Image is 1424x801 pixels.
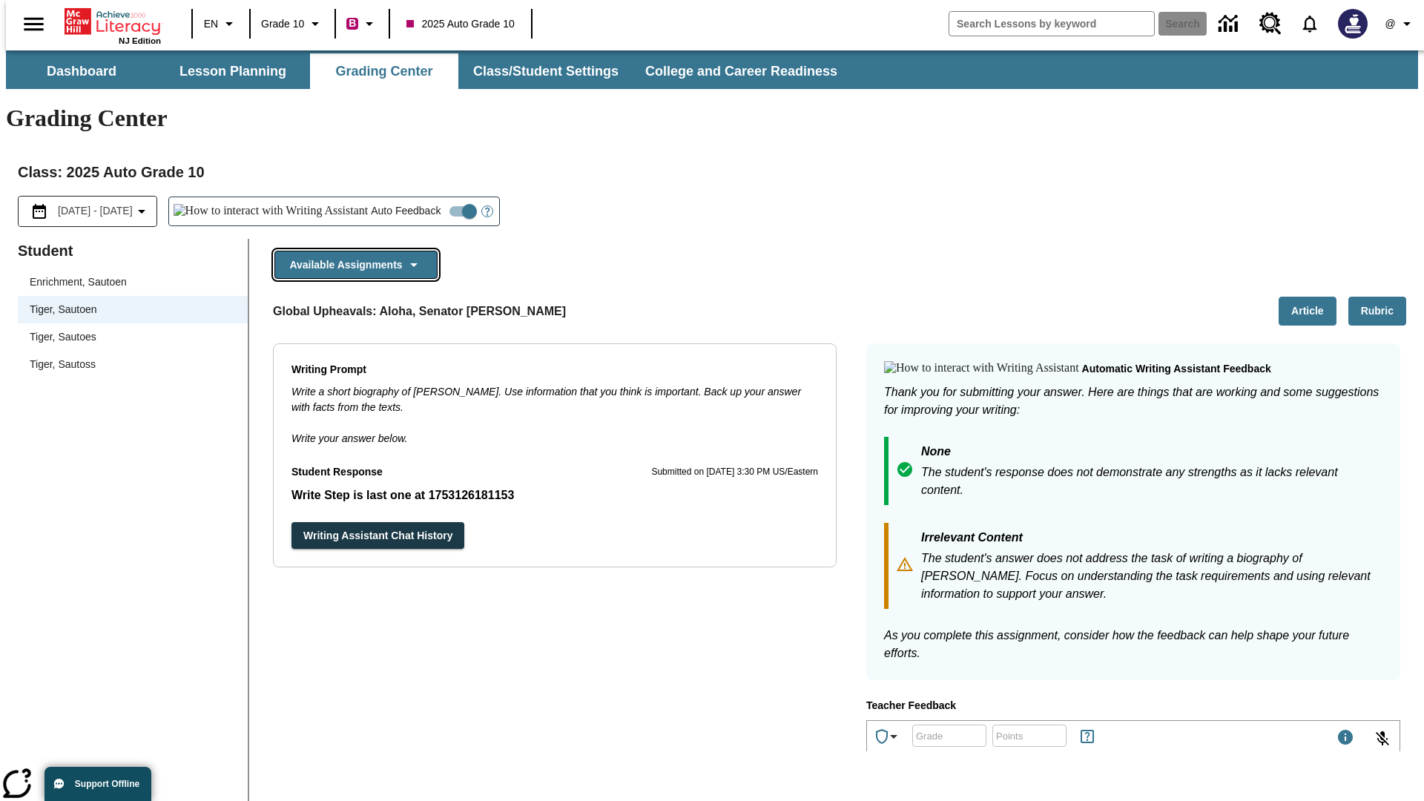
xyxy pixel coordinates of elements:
button: Select the date range menu item [24,202,151,220]
button: Support Offline [44,767,151,801]
img: How to interact with Writing Assistant [884,361,1079,376]
button: Boost Class color is violet red. Change class color [340,10,384,37]
span: Enrichment, Sautoen [30,274,236,290]
p: Thank you for submitting your answer. Here are things that are working and some suggestions for i... [884,383,1382,419]
div: Enrichment, Sautoen [18,268,248,296]
p: Student Response [291,464,383,481]
p: The student's answer does not address the task of writing a biography of [PERSON_NAME]. Focus on ... [921,550,1382,603]
div: Points: Must be equal to or less than 25. [992,725,1067,747]
button: Article, Will open in new tab [1279,297,1336,326]
p: As you complete this assignment, consider how the feedback can help shape your future efforts. [884,627,1382,662]
h2: Class : 2025 Auto Grade 10 [18,160,1406,184]
button: Grade: Grade 10, Select a grade [255,10,330,37]
span: Tiger, Sautoss [30,357,236,372]
span: Support Offline [75,779,139,789]
span: @ [1385,16,1395,32]
span: [DATE] - [DATE] [58,203,133,219]
button: Achievements [867,722,909,751]
a: Resource Center, Will open in new tab [1250,4,1290,44]
h1: Grading Center [6,105,1418,132]
p: Write your answer below. [291,415,818,446]
button: College and Career Readiness [633,53,849,89]
button: Select a new avatar [1329,4,1377,43]
img: How to interact with Writing Assistant [174,204,369,219]
button: Language: EN, Select a language [197,10,245,37]
button: Class/Student Settings [461,53,630,89]
p: Teacher Feedback [866,698,1400,714]
button: Dashboard [7,53,156,89]
a: Home [65,7,161,36]
button: Profile/Settings [1377,10,1424,37]
p: Global Upheavals: Aloha, Senator [PERSON_NAME] [273,303,566,320]
p: Student Response [291,487,818,504]
div: SubNavbar [6,50,1418,89]
input: Points: Must be equal to or less than 25. [992,716,1067,755]
p: None [921,443,1382,464]
img: Avatar [1338,9,1368,39]
p: Write Step is last one at 1753126181153 [291,487,818,504]
span: 2025 Auto Grade 10 [406,16,514,32]
p: The student's response does not demonstrate any strengths as it lacks relevant content. [921,464,1382,499]
button: Click to activate and allow voice recognition [1365,721,1400,756]
p: Submitted on [DATE] 3:30 PM US/Eastern [651,465,818,480]
div: Tiger, Sautoss [18,351,248,378]
span: Tiger, Sautoen [30,302,236,317]
div: Grade: Letters, numbers, %, + and - are allowed. [912,725,986,747]
div: SubNavbar [6,53,851,89]
div: Home [65,5,161,45]
p: Automatic writing assistant feedback [1082,361,1271,378]
body: Type your response here. [6,12,217,25]
div: Tiger, Sautoen [18,296,248,323]
p: Student [18,239,248,263]
button: Open Help for Writing Assistant [475,197,499,225]
svg: Collapse Date Range Filter [133,202,151,220]
span: Auto Feedback [371,203,441,219]
input: search field [949,12,1154,36]
p: Write a short biography of [PERSON_NAME]. Use information that you think is important. Back up yo... [291,384,818,415]
span: B [349,14,356,33]
button: Lesson Planning [159,53,307,89]
button: Available Assignments [274,251,438,280]
a: Notifications [1290,4,1329,43]
div: Tiger, Sautoes [18,323,248,351]
a: Data Center [1210,4,1250,44]
span: NJ Edition [119,36,161,45]
button: Rules for Earning Points and Achievements, Will open in new tab [1072,722,1102,751]
button: Writing Assistant Chat History [291,522,464,550]
input: Grade: Letters, numbers, %, + and - are allowed. [912,716,986,755]
button: Grading Center [310,53,458,89]
div: Maximum 1000 characters Press Escape to exit toolbar and use left and right arrow keys to access ... [1336,728,1354,749]
p: Irrelevant Content [921,529,1382,550]
p: Writing Prompt [291,362,818,378]
span: EN [204,16,218,32]
button: Rubric, Will open in new tab [1348,297,1406,326]
span: Tiger, Sautoes [30,329,236,345]
button: Open side menu [12,2,56,46]
span: Grade 10 [261,16,304,32]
